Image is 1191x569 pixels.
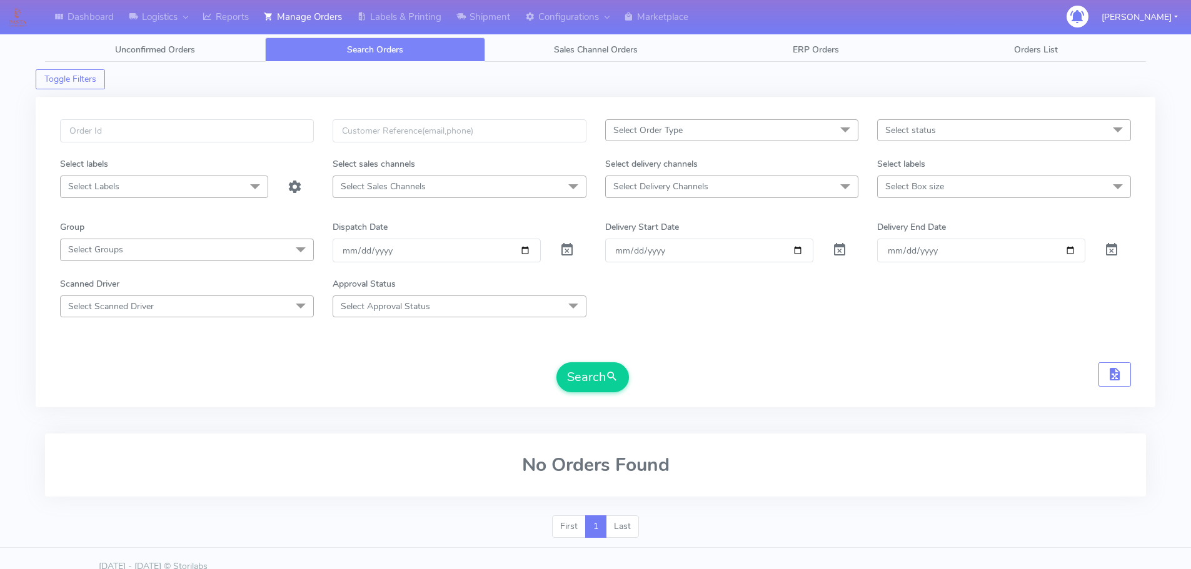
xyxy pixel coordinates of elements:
[45,37,1146,62] ul: Tabs
[333,157,415,171] label: Select sales channels
[793,44,839,56] span: ERP Orders
[1092,4,1187,30] button: [PERSON_NAME]
[68,181,119,192] span: Select Labels
[60,277,119,290] label: Scanned Driver
[115,44,195,56] span: Unconfirmed Orders
[613,124,683,136] span: Select Order Type
[333,119,586,142] input: Customer Reference(email,phone)
[333,277,396,290] label: Approval Status
[60,220,84,234] label: Group
[877,157,925,171] label: Select labels
[613,181,708,192] span: Select Delivery Channels
[556,362,629,392] button: Search
[605,220,679,234] label: Delivery Start Date
[60,455,1131,475] h2: No Orders Found
[68,300,154,312] span: Select Scanned Driver
[341,300,430,312] span: Select Approval Status
[877,220,946,234] label: Delivery End Date
[554,44,638,56] span: Sales Channel Orders
[68,244,123,255] span: Select Groups
[60,157,108,171] label: Select labels
[885,181,944,192] span: Select Box size
[333,220,388,234] label: Dispatch Date
[341,181,426,192] span: Select Sales Channels
[605,157,698,171] label: Select delivery channels
[60,119,314,142] input: Order Id
[585,515,606,538] a: 1
[36,69,105,89] button: Toggle Filters
[885,124,936,136] span: Select status
[347,44,403,56] span: Search Orders
[1014,44,1058,56] span: Orders List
